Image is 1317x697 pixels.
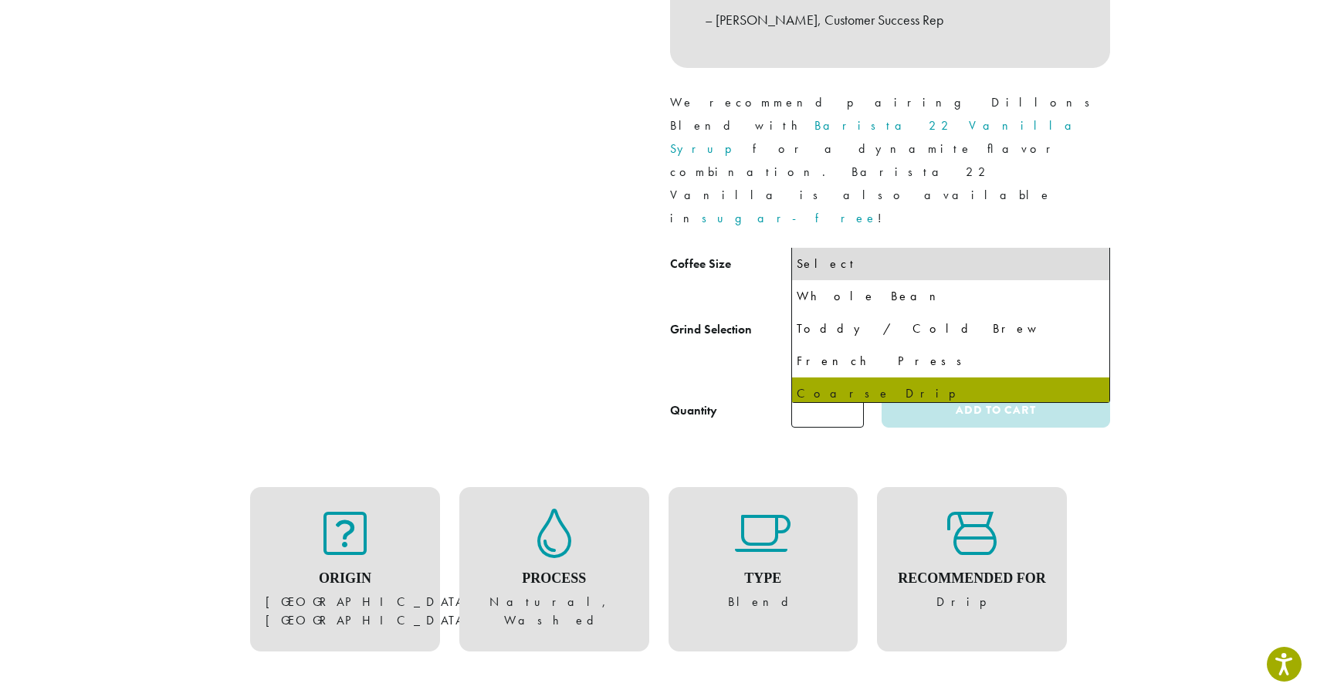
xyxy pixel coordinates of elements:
h4: Recommended For [892,570,1051,587]
h4: Type [684,570,843,587]
a: Barista 22 Vanilla Syrup [670,117,1084,157]
div: Quantity [670,401,717,420]
div: Whole Bean [797,285,1105,308]
figure: Drip [892,509,1051,612]
h4: Process [475,570,634,587]
h4: Origin [266,570,425,587]
p: We recommend pairing Dillons Blend with for a dynamite flavor combination. Barista 22 Vanilla is ... [670,91,1110,230]
label: Coffee Size [670,253,791,276]
figure: Blend [684,509,843,612]
p: – [PERSON_NAME], Customer Success Rep [705,7,1075,33]
a: sugar-free [702,210,878,226]
div: Coarse Drip [797,382,1105,405]
div: French Press [797,350,1105,373]
input: Product quantity [791,393,864,428]
li: Select [792,248,1109,280]
figure: [GEOGRAPHIC_DATA], [GEOGRAPHIC_DATA] [266,509,425,631]
button: Add to cart [882,393,1110,428]
label: Grind Selection [670,319,791,341]
figure: Natural, Washed [475,509,634,631]
div: Toddy / Cold Brew [797,317,1105,340]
